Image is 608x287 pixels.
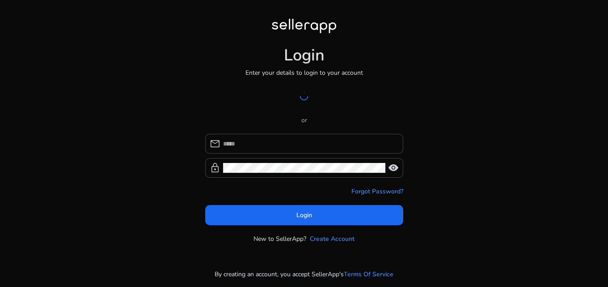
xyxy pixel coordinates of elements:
a: Terms Of Service [344,270,393,279]
h1: Login [284,46,325,65]
span: mail [210,138,220,149]
span: lock [210,163,220,173]
p: Enter your details to login to your account [245,68,363,77]
button: Login [205,205,403,225]
p: or [205,116,403,125]
span: Login [296,210,312,220]
span: visibility [388,163,399,173]
p: New to SellerApp? [253,234,306,244]
a: Create Account [310,234,355,244]
a: Forgot Password? [351,187,403,196]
